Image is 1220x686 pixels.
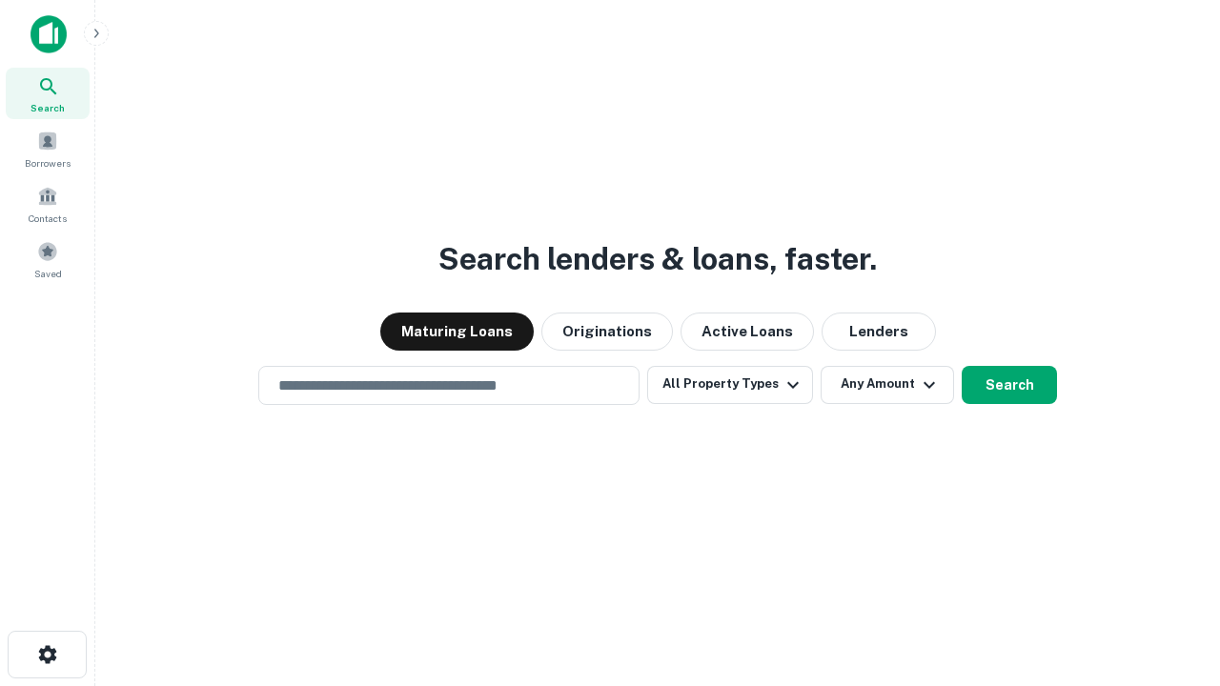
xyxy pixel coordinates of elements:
[1125,534,1220,625] iframe: Chat Widget
[647,366,813,404] button: All Property Types
[822,313,936,351] button: Lenders
[6,178,90,230] a: Contacts
[962,366,1057,404] button: Search
[29,211,67,226] span: Contacts
[30,100,65,115] span: Search
[25,155,71,171] span: Borrowers
[681,313,814,351] button: Active Loans
[438,236,877,282] h3: Search lenders & loans, faster.
[821,366,954,404] button: Any Amount
[541,313,673,351] button: Originations
[6,68,90,119] a: Search
[30,15,67,53] img: capitalize-icon.png
[6,233,90,285] a: Saved
[380,313,534,351] button: Maturing Loans
[34,266,62,281] span: Saved
[6,123,90,174] a: Borrowers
